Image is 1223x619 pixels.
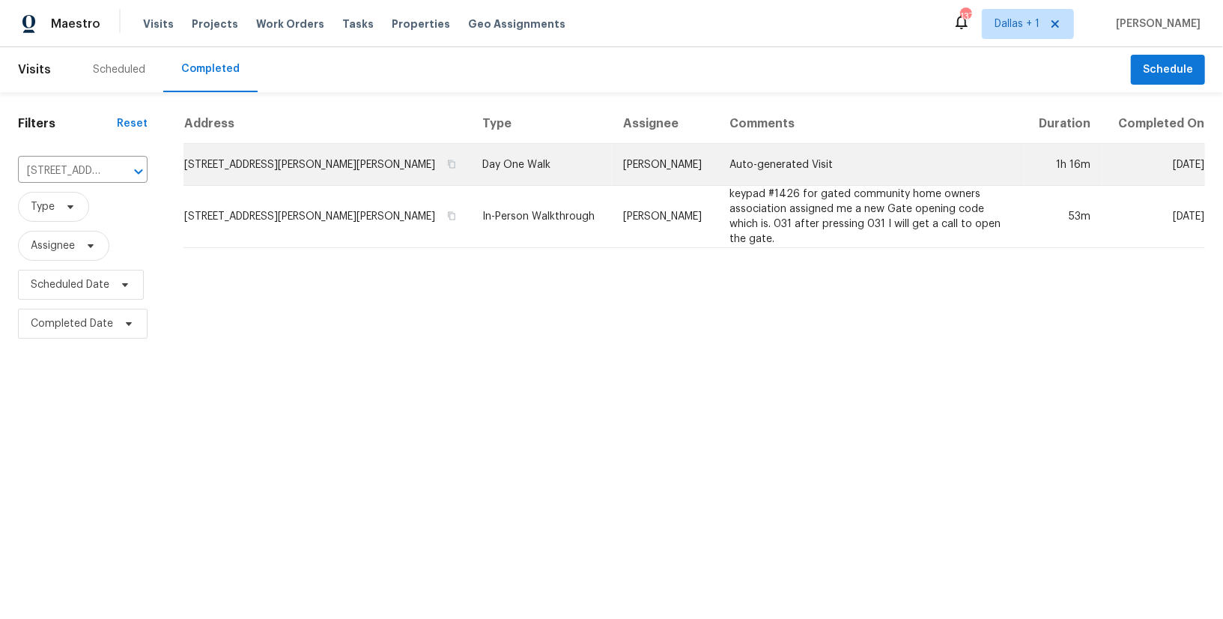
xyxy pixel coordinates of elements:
th: Comments [718,104,1025,144]
th: Address [183,104,470,144]
div: 137 [960,9,971,24]
span: Completed Date [31,316,113,331]
span: Geo Assignments [468,16,565,31]
div: Reset [117,116,148,131]
td: [DATE] [1102,186,1205,248]
td: 53m [1025,186,1103,248]
td: Auto-generated Visit [718,144,1025,186]
span: Maestro [51,16,100,31]
button: Open [128,161,149,182]
span: Visits [18,53,51,86]
th: Assignee [612,104,718,144]
span: Scheduled Date [31,277,109,292]
span: Visits [143,16,174,31]
th: Type [470,104,611,144]
button: Copy Address [445,157,458,171]
span: Projects [192,16,238,31]
div: Completed [181,61,240,76]
button: Schedule [1131,55,1205,85]
input: Search for an address... [18,160,106,183]
span: Schedule [1143,61,1193,79]
span: Properties [392,16,450,31]
span: Work Orders [256,16,324,31]
td: [PERSON_NAME] [612,186,718,248]
td: [PERSON_NAME] [612,144,718,186]
button: Copy Address [445,209,458,223]
span: Dallas + 1 [995,16,1040,31]
span: [PERSON_NAME] [1110,16,1201,31]
td: Day One Walk [470,144,611,186]
th: Completed On [1102,104,1205,144]
div: Scheduled [93,62,145,77]
td: 1h 16m [1025,144,1103,186]
h1: Filters [18,116,117,131]
td: [DATE] [1102,144,1205,186]
span: Type [31,199,55,214]
span: Assignee [31,238,75,253]
td: [STREET_ADDRESS][PERSON_NAME][PERSON_NAME] [183,186,470,248]
td: [STREET_ADDRESS][PERSON_NAME][PERSON_NAME] [183,144,470,186]
span: Tasks [342,19,374,29]
td: keypad #1426 for gated community home owners association assigned me a new Gate opening code whic... [718,186,1025,248]
td: In-Person Walkthrough [470,186,611,248]
th: Duration [1025,104,1103,144]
